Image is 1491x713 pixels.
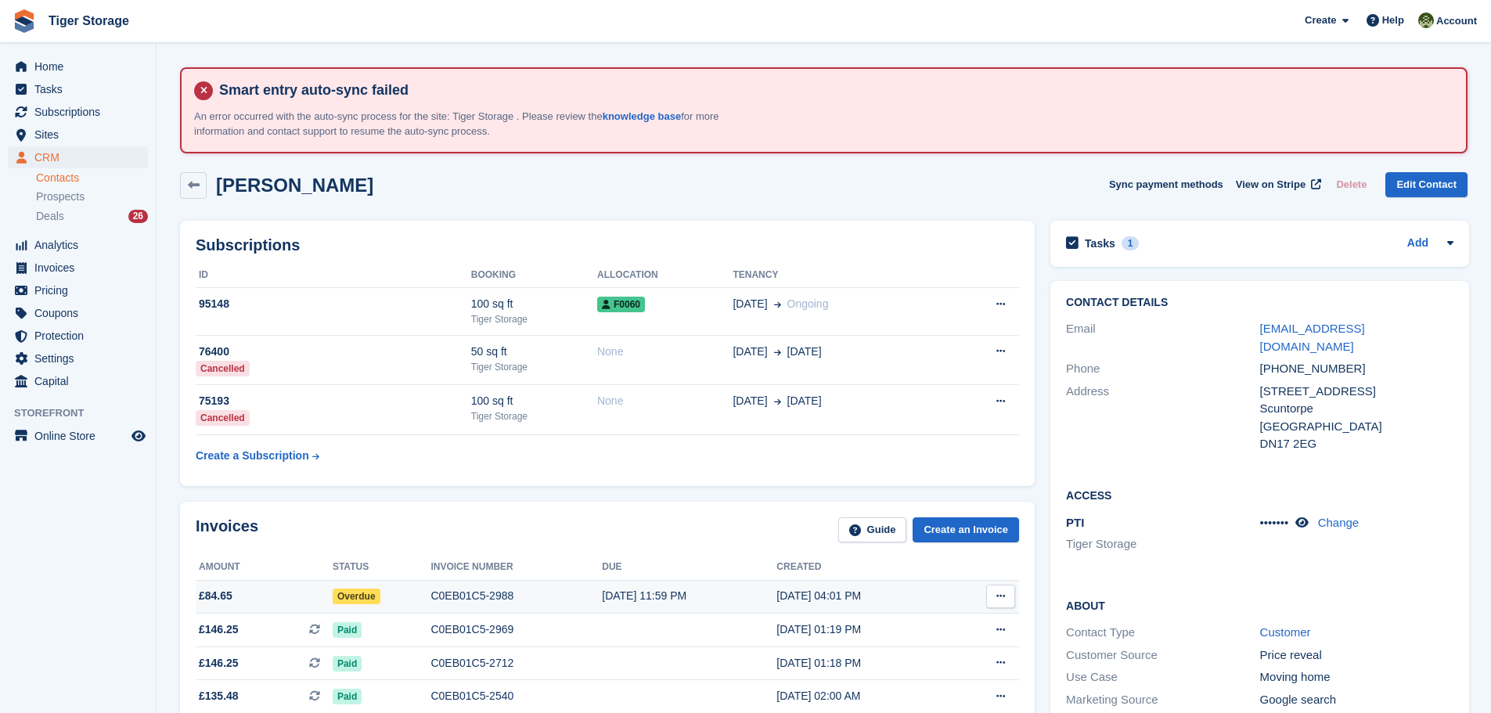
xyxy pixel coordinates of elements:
[196,555,333,580] th: Amount
[1066,383,1259,453] div: Address
[471,296,597,312] div: 100 sq ft
[838,517,907,543] a: Guide
[776,688,951,704] div: [DATE] 02:00 AM
[34,101,128,123] span: Subscriptions
[213,81,1453,99] h4: Smart entry auto-sync failed
[8,101,148,123] a: menu
[1260,625,1311,639] a: Customer
[1260,400,1453,418] div: Scuntorpe
[787,393,822,409] span: [DATE]
[1066,297,1453,309] h2: Contact Details
[471,263,597,288] th: Booking
[1066,624,1259,642] div: Contact Type
[430,688,602,704] div: C0EB01C5-2540
[8,146,148,168] a: menu
[8,347,148,369] a: menu
[733,263,945,288] th: Tenancy
[42,8,135,34] a: Tiger Storage
[8,425,148,447] a: menu
[430,555,602,580] th: Invoice number
[34,234,128,256] span: Analytics
[471,409,597,423] div: Tiger Storage
[34,257,128,279] span: Invoices
[36,208,148,225] a: Deals 26
[1260,668,1453,686] div: Moving home
[8,124,148,146] a: menu
[8,56,148,77] a: menu
[1330,172,1373,198] button: Delete
[8,325,148,347] a: menu
[196,236,1019,254] h2: Subscriptions
[733,296,767,312] span: [DATE]
[1382,13,1404,28] span: Help
[8,78,148,100] a: menu
[1066,597,1453,613] h2: About
[602,555,776,580] th: Due
[913,517,1019,543] a: Create an Invoice
[36,189,148,205] a: Prospects
[196,361,250,376] div: Cancelled
[34,425,128,447] span: Online Store
[430,588,602,604] div: C0EB01C5-2988
[1066,320,1259,355] div: Email
[733,393,767,409] span: [DATE]
[1407,235,1428,253] a: Add
[1066,360,1259,378] div: Phone
[36,189,85,204] span: Prospects
[196,393,471,409] div: 75193
[471,360,597,374] div: Tiger Storage
[36,209,64,224] span: Deals
[1122,236,1140,250] div: 1
[471,393,597,409] div: 100 sq ft
[1436,13,1477,29] span: Account
[787,344,822,360] span: [DATE]
[196,441,319,470] a: Create a Subscription
[597,297,645,312] span: F0060
[1418,13,1434,28] img: Matthew Ellwood
[34,56,128,77] span: Home
[787,297,829,310] span: Ongoing
[430,655,602,672] div: C0EB01C5-2712
[1260,691,1453,709] div: Google search
[199,621,239,638] span: £146.25
[1305,13,1336,28] span: Create
[776,555,951,580] th: Created
[128,210,148,223] div: 26
[8,370,148,392] a: menu
[34,347,128,369] span: Settings
[776,588,951,604] div: [DATE] 04:01 PM
[1066,691,1259,709] div: Marketing Source
[1260,435,1453,453] div: DN17 2EG
[1066,516,1084,529] span: PTI
[34,370,128,392] span: Capital
[1066,535,1259,553] li: Tiger Storage
[8,279,148,301] a: menu
[602,588,776,604] div: [DATE] 11:59 PM
[333,555,430,580] th: Status
[1260,383,1453,401] div: [STREET_ADDRESS]
[1385,172,1468,198] a: Edit Contact
[597,393,733,409] div: None
[196,448,309,464] div: Create a Subscription
[1066,646,1259,664] div: Customer Source
[1066,668,1259,686] div: Use Case
[1066,487,1453,502] h2: Access
[34,302,128,324] span: Coupons
[196,296,471,312] div: 95148
[199,688,239,704] span: £135.48
[34,279,128,301] span: Pricing
[194,109,742,139] p: An error occurred with the auto-sync process for the site: Tiger Storage . Please review the for ...
[34,146,128,168] span: CRM
[597,263,733,288] th: Allocation
[13,9,36,33] img: stora-icon-8386f47178a22dfd0bd8f6a31ec36ba5ce8667c1dd55bd0f319d3a0aa187defe.svg
[199,655,239,672] span: £146.25
[196,410,250,426] div: Cancelled
[14,405,156,421] span: Storefront
[776,621,951,638] div: [DATE] 01:19 PM
[333,622,362,638] span: Paid
[1236,177,1306,193] span: View on Stripe
[216,175,373,196] h2: [PERSON_NAME]
[199,588,232,604] span: £84.65
[471,344,597,360] div: 50 sq ft
[1260,360,1453,378] div: [PHONE_NUMBER]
